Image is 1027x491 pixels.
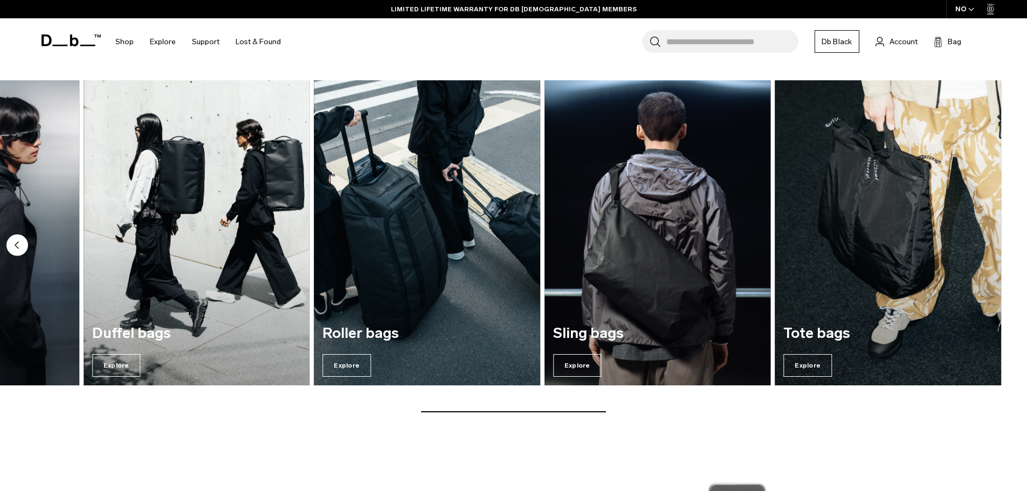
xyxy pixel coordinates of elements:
button: Bag [934,35,961,48]
a: Roller bags Explore [314,80,540,385]
a: Duffel bags Explore [84,80,310,385]
div: 7 / 7 [775,80,1001,385]
a: Tote bags Explore [775,80,1001,385]
div: 5 / 7 [314,80,540,385]
span: Explore [322,354,371,377]
button: Previous slide [6,234,28,258]
h3: Roller bags [322,326,532,342]
a: Explore [150,23,176,61]
a: Account [876,35,918,48]
span: Explore [553,354,602,377]
span: Account [890,36,918,47]
a: Lost & Found [236,23,281,61]
h3: Tote bags [783,326,992,342]
nav: Main Navigation [107,18,289,65]
h3: Duffel bags [92,326,301,342]
div: 4 / 7 [84,80,310,385]
span: Explore [783,354,832,377]
div: 6 / 7 [544,80,771,385]
h3: Sling bags [553,326,762,342]
span: Bag [948,36,961,47]
a: LIMITED LIFETIME WARRANTY FOR DB [DEMOGRAPHIC_DATA] MEMBERS [391,4,637,14]
a: Support [192,23,219,61]
span: Explore [92,354,141,377]
a: Sling bags Explore [544,80,771,385]
a: Shop [115,23,134,61]
a: Db Black [815,30,859,53]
